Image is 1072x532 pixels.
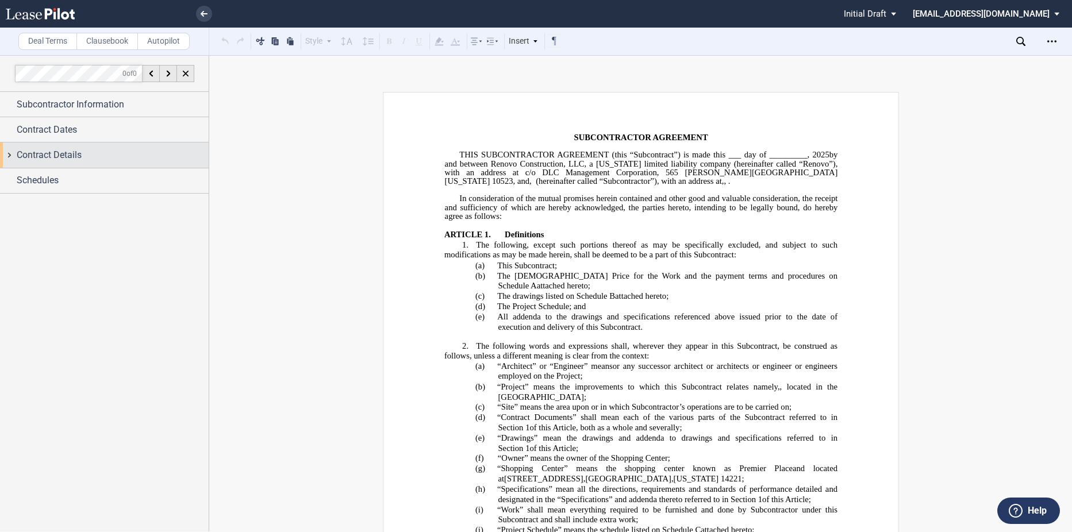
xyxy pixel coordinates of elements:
div: Insert [507,34,540,49]
button: Paste [283,34,297,48]
span: [PERSON_NAME][GEOGRAPHIC_DATA][US_STATE] [444,168,837,186]
label: Autopilot [137,33,190,50]
span: , [583,474,585,484]
span: 14221 [720,474,741,484]
span: THIS SUBCONTRACTOR AGREEMENT (this “Subcontract”) is made this ___ [459,150,741,160]
span: Premier Place [739,464,793,473]
span: by and between Renovo Construction, LLC, a [US_STATE] limited liability company (hereinafter call... [444,150,839,177]
span: , located in the [GEOGRAPHIC_DATA]; [498,382,839,402]
span: “Shopping Center” means the shopping center known as [497,464,731,473]
button: Help [997,498,1060,524]
span: “Drawings” mean the drawings and addenda to drawings and specifications referred to in Section [497,433,839,453]
label: Deal Terms [18,33,77,50]
span: All addenda to the drawings and specifications referenced above issued prior to the date of execu... [497,312,839,331]
span: “Project” means the improvements to which this Subcontract relates namely, [497,382,779,392]
span: DLC Management Corporation, 565 [542,168,678,178]
span: ARTICLE 1. [444,230,490,240]
span: Contract Details [17,148,82,162]
span: The [DEMOGRAPHIC_DATA] Price for the Work and the payment terms and procedures on Schedule [497,271,839,290]
span: of this Article; [762,494,811,504]
a: A [531,281,537,291]
span: of this Article; [529,443,578,453]
span: Initial Draft [844,9,886,19]
button: Toggle Control Characters [547,34,561,48]
span: of this Article, both as a whole and severally; [529,423,682,433]
span: 0 [122,69,126,77]
span: and located at [498,464,839,483]
span: (a) [475,361,484,371]
span: This Subcontract; [497,260,557,270]
span: 1. [462,240,468,250]
span: ; [741,474,744,484]
a: 1 [525,423,529,433]
span: (d) [475,302,485,311]
span: The following words and expressions shall, wherever they appear in this Subcontract, be construed... [444,341,839,360]
span: “Owner” means the owner of the Shopping Center; [497,453,670,463]
span: , [724,176,726,186]
span: Schedules [17,174,59,187]
span: (e) [475,433,484,443]
span: (d) [475,413,485,422]
span: “Architect” or “Engineer” means [497,361,612,371]
span: Contract Dates [17,123,77,137]
span: “Specifications” mean all the directions, requirements and standards of performance detailed and ... [497,484,839,504]
div: Open Lease options menu [1043,32,1061,51]
a: 1 [758,494,762,504]
span: [GEOGRAPHIC_DATA] [585,474,671,484]
span: In consideration of the mutual promises herein contained and other good and valuable consideratio... [444,194,839,221]
span: The following, except such portions thereof as may be specifically excluded, and subject to such ... [444,240,839,260]
span: (c) [475,402,484,412]
button: Cut [253,34,267,48]
span: “Contract Documents” shall mean each of the various parts of the Subcontract referred to in Section [497,413,839,432]
span: 2025 [812,150,829,160]
span: , [529,176,532,186]
span: The drawings listed on Schedule [497,291,607,301]
span: Subcontractor Information [17,98,124,111]
span: (i) [475,504,483,514]
span: [STREET_ADDRESS] [504,474,583,484]
span: attached hereto; [615,291,668,301]
span: (e) [475,312,484,322]
span: attached hereto; [536,281,590,291]
span: “Site” means the area upon or in which Subcontractor’s operations are to be carried on; [497,402,791,412]
span: day of _________, [744,150,809,160]
span: Definitions [505,230,544,240]
span: The Project Schedule; and [497,302,585,311]
span: , [671,474,673,484]
span: (b) [475,271,485,280]
a: B [609,291,615,301]
span: , [721,176,724,186]
span: (a) [475,260,484,270]
span: 10523, and [491,176,529,186]
span: or any successor architect or architects or engineer or engineers employed on the Project; [498,361,839,381]
a: 1 [525,443,529,453]
button: Copy [268,34,282,48]
span: of [122,69,137,77]
span: “Work” shall mean everything required to be furnished and done by Subcontractor under this Subcon... [497,504,840,524]
span: 0 [133,69,137,77]
span: (h) [475,484,485,494]
span: 2. [462,341,468,350]
span: (hereinafter called “Subcontractor”), with an address at [536,176,722,186]
label: Clausebook [76,33,138,50]
span: (b) [475,382,485,392]
span: [US_STATE] [673,474,718,484]
span: (c) [475,291,484,301]
span: (f) [475,453,483,463]
span: SUBCONTRACTOR AGREEMENT [574,132,708,142]
span: (g) [475,464,485,473]
label: Help [1028,503,1047,518]
span: . [728,176,730,186]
